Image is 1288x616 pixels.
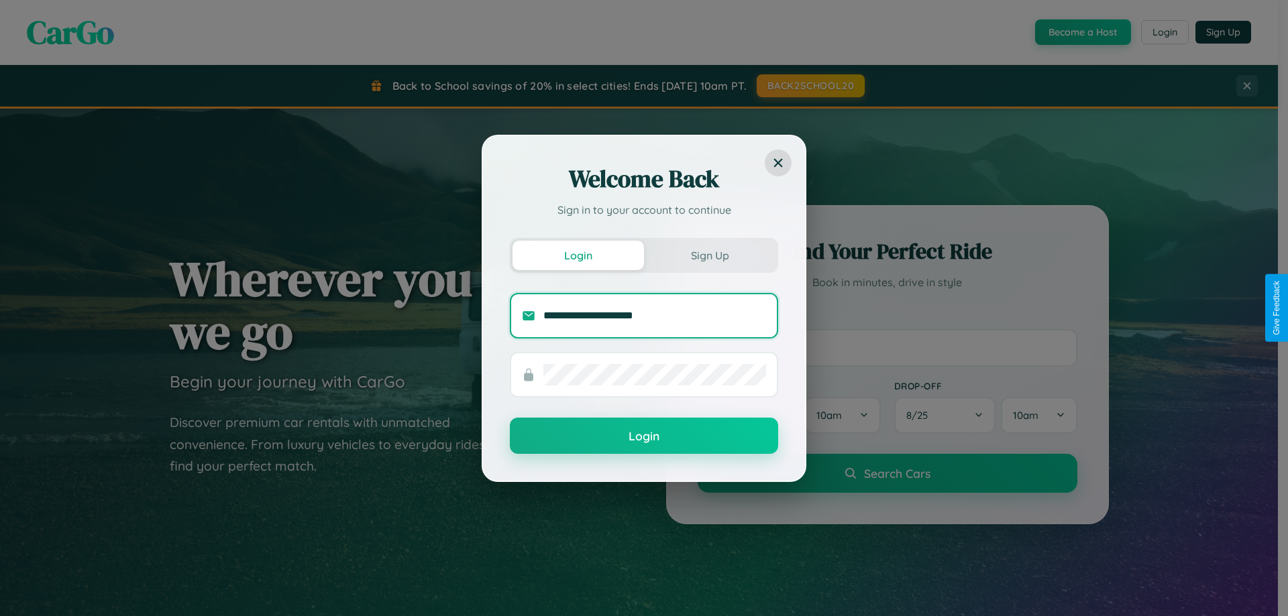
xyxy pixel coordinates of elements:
[513,241,644,270] button: Login
[644,241,775,270] button: Sign Up
[510,163,778,195] h2: Welcome Back
[1272,281,1281,335] div: Give Feedback
[510,418,778,454] button: Login
[510,202,778,218] p: Sign in to your account to continue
